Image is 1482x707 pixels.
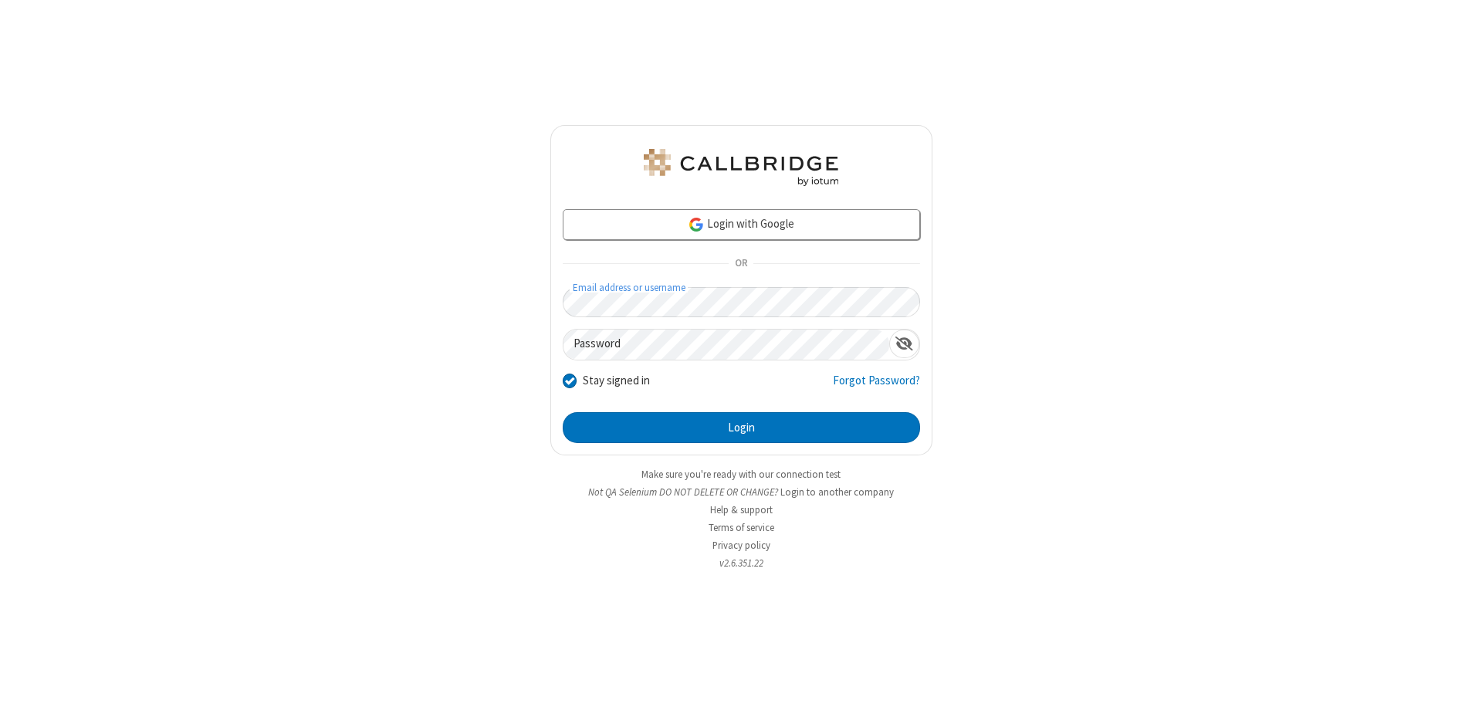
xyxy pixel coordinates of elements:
button: Login [563,412,920,443]
img: google-icon.png [688,216,705,233]
a: Login with Google [563,209,920,240]
img: QA Selenium DO NOT DELETE OR CHANGE [641,149,841,186]
a: Terms of service [709,521,774,534]
li: v2.6.351.22 [550,556,932,570]
label: Stay signed in [583,372,650,390]
a: Help & support [710,503,773,516]
input: Email address or username [563,287,920,317]
button: Login to another company [780,485,894,499]
a: Privacy policy [712,539,770,552]
a: Make sure you're ready with our connection test [641,468,841,481]
input: Password [563,330,889,360]
a: Forgot Password? [833,372,920,401]
span: OR [729,253,753,275]
li: Not QA Selenium DO NOT DELETE OR CHANGE? [550,485,932,499]
div: Show password [889,330,919,358]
